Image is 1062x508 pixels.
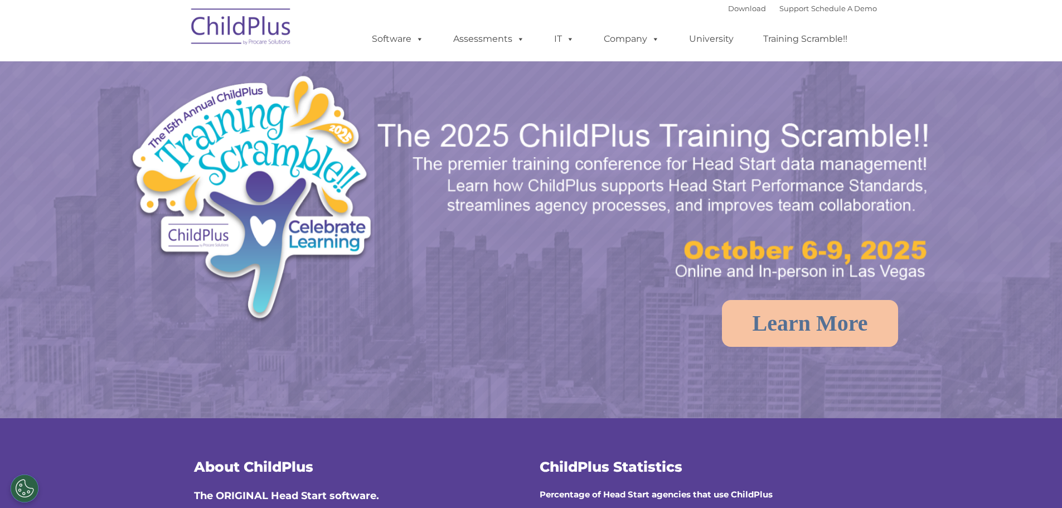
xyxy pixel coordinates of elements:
[728,4,877,13] font: |
[678,28,745,50] a: University
[540,458,682,475] span: ChildPlus Statistics
[194,490,379,502] span: The ORIGINAL Head Start software.
[779,4,809,13] a: Support
[361,28,435,50] a: Software
[811,4,877,13] a: Schedule A Demo
[593,28,671,50] a: Company
[540,489,773,500] strong: Percentage of Head Start agencies that use ChildPlus
[11,475,38,502] button: Cookies Settings
[752,28,859,50] a: Training Scramble!!
[543,28,585,50] a: IT
[722,300,899,347] a: Learn More
[442,28,536,50] a: Assessments
[728,4,766,13] a: Download
[186,1,297,56] img: ChildPlus by Procare Solutions
[194,458,313,475] span: About ChildPlus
